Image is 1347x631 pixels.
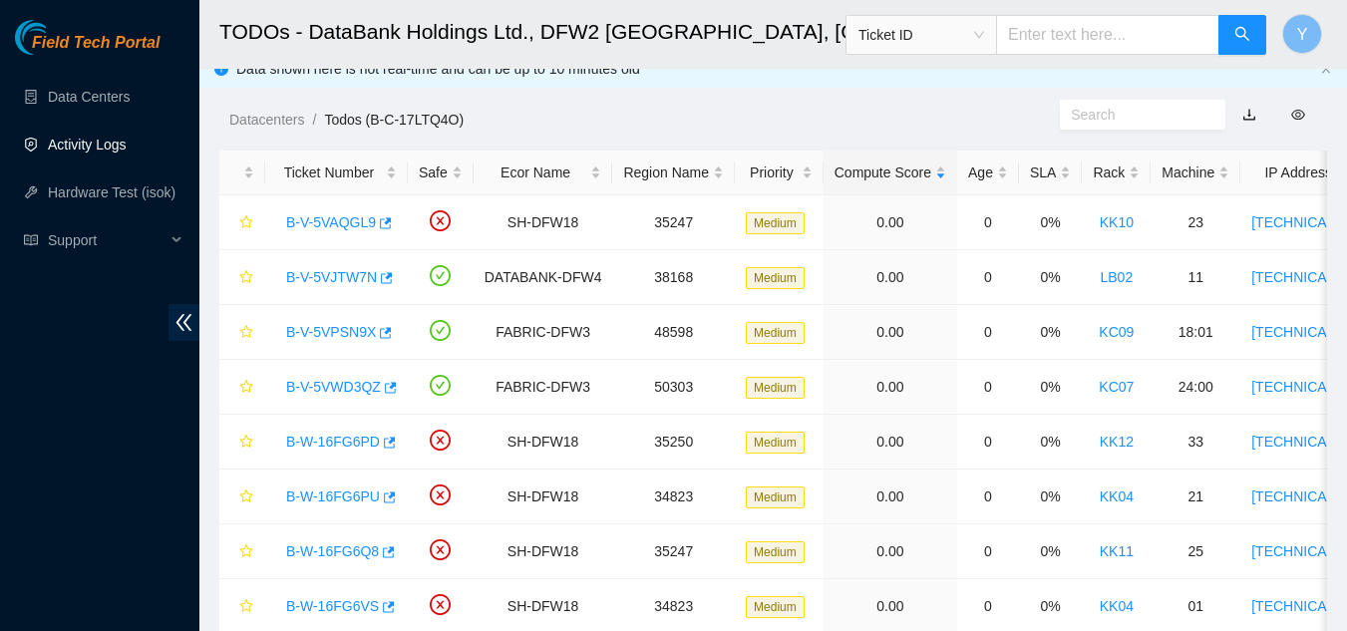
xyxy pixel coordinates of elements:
[230,371,254,403] button: star
[430,594,451,615] span: close-circle
[168,304,199,341] span: double-left
[612,415,735,470] td: 35250
[612,305,735,360] td: 48598
[612,250,735,305] td: 38168
[230,316,254,348] button: star
[1218,15,1266,55] button: search
[430,484,451,505] span: close-circle
[239,489,253,505] span: star
[824,524,957,579] td: 0.00
[430,539,451,560] span: close-circle
[474,250,613,305] td: DATABANK-DFW4
[996,15,1219,55] input: Enter text here...
[1234,26,1250,45] span: search
[746,541,805,563] span: Medium
[1151,415,1240,470] td: 33
[474,415,613,470] td: SH-DFW18
[1227,99,1271,131] button: download
[286,324,376,340] a: B-V-5VPSN9X
[15,36,160,62] a: Akamai TechnologiesField Tech Portal
[15,20,101,55] img: Akamai Technologies
[1071,104,1198,126] input: Search
[1100,598,1134,614] a: KK04
[1019,524,1082,579] td: 0%
[230,261,254,293] button: star
[286,379,381,395] a: B-V-5VWD3QZ
[1099,379,1134,395] a: KC07
[612,524,735,579] td: 35247
[474,195,613,250] td: SH-DFW18
[230,206,254,238] button: star
[824,360,957,415] td: 0.00
[1100,214,1134,230] a: KK10
[1320,63,1332,76] button: close
[1151,470,1240,524] td: 21
[612,360,735,415] td: 50303
[32,34,160,53] span: Field Tech Portal
[239,325,253,341] span: star
[824,195,957,250] td: 0.00
[229,112,304,128] a: Datacenters
[230,480,254,512] button: star
[957,195,1019,250] td: 0
[957,415,1019,470] td: 0
[746,596,805,618] span: Medium
[1019,250,1082,305] td: 0%
[430,430,451,451] span: close-circle
[1019,195,1082,250] td: 0%
[239,215,253,231] span: star
[746,212,805,234] span: Medium
[1100,543,1134,559] a: KK11
[286,434,380,450] a: B-W-16FG6PD
[957,360,1019,415] td: 0
[474,524,613,579] td: SH-DFW18
[324,112,464,128] a: Todos (B-C-17LTQ4O)
[1019,415,1082,470] td: 0%
[48,184,175,200] a: Hardware Test (isok)
[430,320,451,341] span: check-circle
[1151,195,1240,250] td: 23
[824,250,957,305] td: 0.00
[957,250,1019,305] td: 0
[230,535,254,567] button: star
[239,599,253,615] span: star
[824,470,957,524] td: 0.00
[957,470,1019,524] td: 0
[746,486,805,508] span: Medium
[48,220,166,260] span: Support
[286,214,376,230] a: B-V-5VAQGL9
[612,195,735,250] td: 35247
[824,415,957,470] td: 0.00
[746,322,805,344] span: Medium
[746,377,805,399] span: Medium
[824,305,957,360] td: 0.00
[239,380,253,396] span: star
[230,590,254,622] button: star
[1101,269,1134,285] a: LB02
[286,488,380,504] a: B-W-16FG6PU
[1019,360,1082,415] td: 0%
[858,20,984,50] span: Ticket ID
[746,432,805,454] span: Medium
[957,524,1019,579] td: 0
[474,305,613,360] td: FABRIC-DFW3
[286,269,377,285] a: B-V-5VJTW7N
[239,544,253,560] span: star
[1019,305,1082,360] td: 0%
[1291,108,1305,122] span: eye
[1151,360,1240,415] td: 24:00
[612,470,735,524] td: 34823
[48,89,130,105] a: Data Centers
[430,210,451,231] span: close-circle
[474,470,613,524] td: SH-DFW18
[1100,488,1134,504] a: KK04
[1100,434,1134,450] a: KK12
[1242,107,1256,123] a: download
[1151,524,1240,579] td: 25
[957,305,1019,360] td: 0
[48,137,127,153] a: Activity Logs
[239,435,253,451] span: star
[430,375,451,396] span: check-circle
[1297,22,1308,47] span: Y
[312,112,316,128] span: /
